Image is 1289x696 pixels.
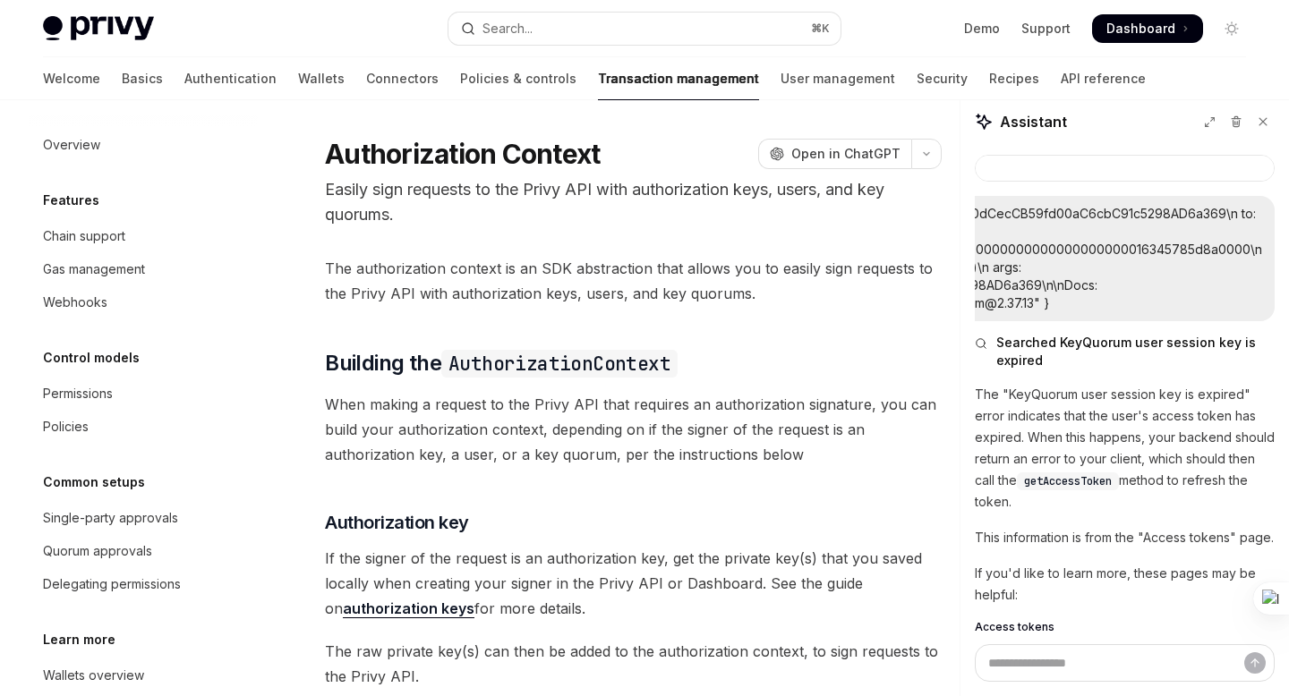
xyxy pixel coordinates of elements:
[43,573,181,595] div: Delegating permissions
[917,57,968,100] a: Security
[184,57,277,100] a: Authentication
[1024,474,1112,488] span: getAccessToken
[1061,57,1146,100] a: API reference
[29,378,258,410] a: Permissions
[1106,20,1175,38] span: Dashboard
[325,392,942,467] span: When making a request to the Privy API that requires an authorization signature, you can build yo...
[975,644,1275,682] textarea: Ask a question...
[598,57,759,100] a: Transaction management
[29,253,258,285] a: Gas management
[325,510,469,535] span: Authorization key
[1000,111,1067,132] span: Assistant
[325,349,678,378] span: Building the
[43,259,145,280] div: Gas management
[43,540,152,562] div: Quorum approvals
[43,347,140,369] h5: Control models
[448,13,840,45] button: Open search
[43,292,107,313] div: Webhooks
[996,334,1275,369] span: Searched KeyQuorum user session key is expired
[298,57,345,100] a: Wallets
[975,527,1275,548] p: This information is from the "Access tokens" page.
[325,177,942,227] p: Easily sign requests to the Privy API with authorization keys, users, and key quorums.
[781,57,895,100] a: User management
[811,21,830,36] span: ⌘ K
[43,629,115,650] h5: Learn more
[43,416,89,437] div: Policies
[43,665,144,686] div: Wallets overview
[325,256,942,306] span: The authorization context is an SDK abstraction that allows you to easily sign requests to the Pr...
[29,535,258,567] a: Quorum approvals
[366,57,439,100] a: Connectors
[43,16,154,41] img: light logo
[975,563,1275,606] p: If you'd like to learn more, these pages may be helpful:
[29,286,258,318] a: Webhooks
[343,599,474,618] a: authorization keys
[1217,14,1246,43] button: Toggle dark mode
[975,384,1275,513] p: The "KeyQuorum user session key is expired" error indicates that the user's access token has expi...
[29,411,258,443] a: Policies
[29,220,258,252] a: Chain support
[325,138,600,170] h1: Authorization Context
[122,57,163,100] a: Basics
[441,350,678,378] code: AuthorizationContext
[791,145,901,163] span: Open in ChatGPT
[29,129,258,161] a: Overview
[1092,14,1203,43] a: Dashboard
[989,57,1039,100] a: Recipes
[460,57,576,100] a: Policies & controls
[1244,652,1266,674] button: Send message
[975,620,1054,634] span: Access tokens
[325,546,942,621] span: If the signer of the request is an authorization key, get the private key(s) that you saved local...
[1021,20,1071,38] a: Support
[29,568,258,600] a: Delegating permissions
[43,190,99,211] h5: Features
[964,20,1000,38] a: Demo
[975,334,1275,369] button: Searched KeyQuorum user session key is expired
[482,18,533,39] div: Search...
[43,225,125,247] div: Chain support
[43,507,178,529] div: Single-party approvals
[43,471,145,493] h5: Common setups
[43,383,113,404] div: Permissions
[758,139,911,169] button: Open in ChatGPT
[43,57,100,100] a: Welcome
[43,134,100,156] div: Overview
[29,502,258,534] a: Single-party approvals
[29,659,258,692] a: Wallets overview
[975,620,1275,634] a: Access tokens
